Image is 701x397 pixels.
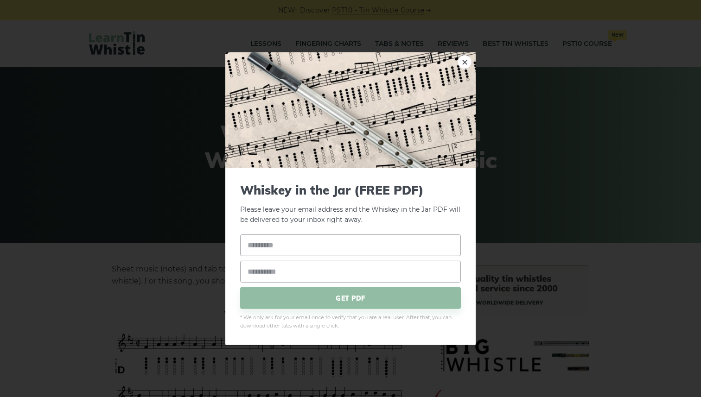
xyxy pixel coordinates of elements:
[240,183,461,197] span: Whiskey in the Jar (FREE PDF)
[240,183,461,225] p: Please leave your email address and the Whiskey in the Jar PDF will be delivered to your inbox ri...
[225,52,476,168] img: Tin Whistle Tab Preview
[240,287,461,309] span: GET PDF
[240,314,461,330] span: * We only ask for your email once to verify that you are a real user. After that, you can downloa...
[458,55,472,69] a: ×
